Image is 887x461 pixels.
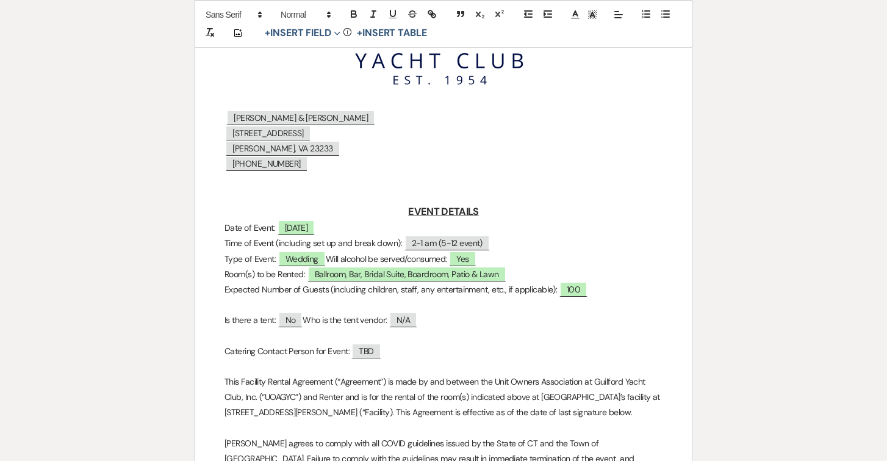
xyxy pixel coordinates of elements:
button: Insert Field [260,26,345,40]
span: No [278,312,303,327]
p: This Facility Rental Agreement (“Agreement”) is made by and between the Unit Owners Association a... [224,374,663,421]
span: + [357,28,362,38]
span: Text Background Color [584,7,601,22]
p: Catering Contact Person for Event: [224,344,663,359]
span: N/A [389,312,417,327]
span: Ballroom, Bar, Bridal Suite, Boardroom, Patio & Lawn [307,266,506,281]
span: [PERSON_NAME] & [PERSON_NAME] [226,110,375,125]
span: [PHONE_NUMBER] [226,157,306,171]
p: Is there a tent: Who is the tent vendor: [224,313,663,328]
p: Date of Event: [224,220,663,236]
span: [STREET_ADDRESS] [226,126,309,140]
span: 100 [559,281,587,297]
span: Alignment [610,7,627,22]
p: Time of Event (including set up and break down): [224,236,663,251]
p: Room(s) to be Rented: [224,267,663,282]
span: [DATE] [278,220,315,235]
span: [PERSON_NAME], VA 23233 [226,142,339,156]
span: TBD [351,343,381,358]
span: Text Color [567,7,584,22]
span: Header Formats [275,7,335,22]
p: Expected Number of Guests (including children, staff, any entertainment, etc., if applicable): [224,282,663,297]
span: Yes [449,251,476,266]
button: +Insert Table [353,26,431,40]
span: 2-1 am (5-12 event) [404,235,490,250]
u: EVENT DETAILS [408,205,478,218]
p: Type of Event: Will alcohol be served/consumed: [224,252,663,267]
span: + [265,28,270,38]
span: Wedding [278,251,326,266]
